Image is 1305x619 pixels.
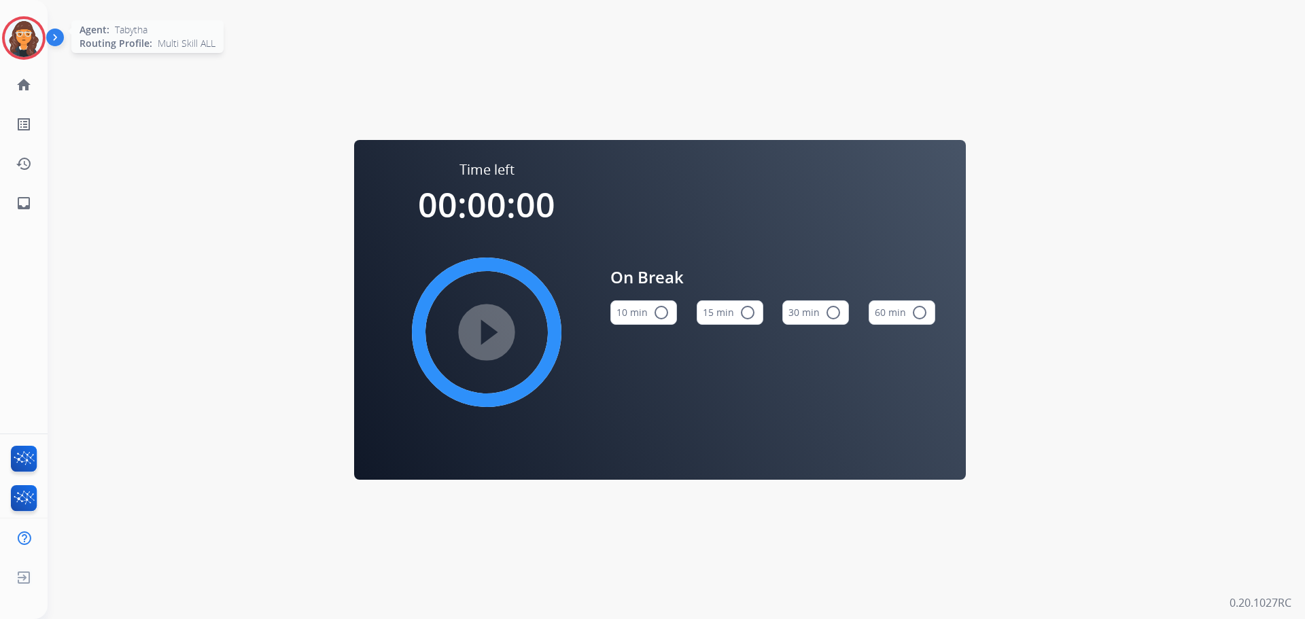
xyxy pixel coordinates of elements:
mat-icon: radio_button_unchecked [825,304,841,321]
mat-icon: radio_button_unchecked [653,304,669,321]
img: avatar [5,19,43,57]
span: Tabytha [115,23,147,37]
button: 10 min [610,300,677,325]
mat-icon: list_alt [16,116,32,132]
span: Time left [459,160,515,179]
mat-icon: home [16,77,32,93]
span: Multi Skill ALL [158,37,215,50]
mat-icon: history [16,156,32,172]
p: 0.20.1027RC [1230,595,1291,611]
button: 15 min [697,300,763,325]
button: 60 min [869,300,935,325]
mat-icon: inbox [16,195,32,211]
mat-icon: radio_button_unchecked [739,304,756,321]
mat-icon: radio_button_unchecked [911,304,928,321]
span: Routing Profile: [80,37,152,50]
span: On Break [610,265,935,289]
button: 30 min [782,300,849,325]
span: Agent: [80,23,109,37]
span: 00:00:00 [418,181,555,228]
